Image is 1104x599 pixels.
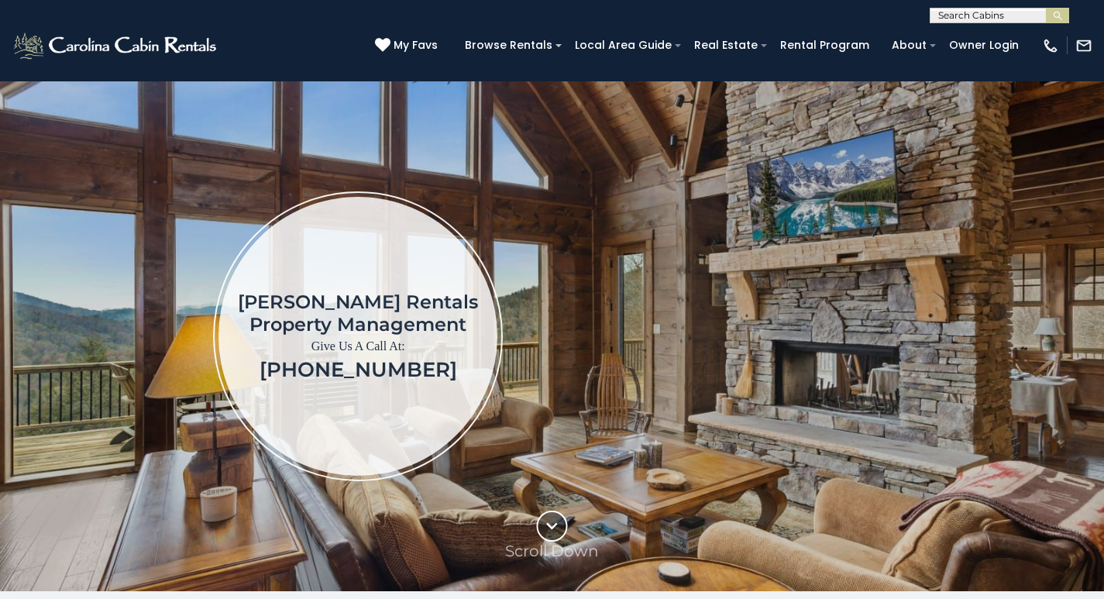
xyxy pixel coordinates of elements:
[457,33,560,57] a: Browse Rentals
[260,357,457,382] a: [PHONE_NUMBER]
[941,33,1027,57] a: Owner Login
[567,33,679,57] a: Local Area Guide
[693,127,1082,545] iframe: New Contact Form
[772,33,877,57] a: Rental Program
[12,30,221,61] img: White-1-2.png
[505,542,599,560] p: Scroll Down
[1075,37,1092,54] img: mail-regular-white.png
[1042,37,1059,54] img: phone-regular-white.png
[884,33,934,57] a: About
[238,291,478,336] h1: [PERSON_NAME] Rentals Property Management
[375,37,442,54] a: My Favs
[686,33,765,57] a: Real Estate
[394,37,438,53] span: My Favs
[238,336,478,357] p: Give Us A Call At:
